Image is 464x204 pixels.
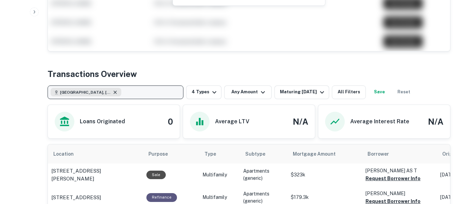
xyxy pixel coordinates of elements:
p: $323k [291,171,359,178]
h4: 0 [168,115,173,128]
button: [GEOGRAPHIC_DATA], [GEOGRAPHIC_DATA], [GEOGRAPHIC_DATA] [48,85,183,99]
p: [STREET_ADDRESS] [51,193,101,202]
button: Reset [393,85,415,99]
th: Type [199,144,240,163]
span: Type [204,150,216,158]
h4: N/A [293,115,308,128]
a: [STREET_ADDRESS][PERSON_NAME] [51,167,140,183]
span: Location [53,150,83,158]
th: Location [48,144,143,163]
p: [PERSON_NAME] [365,190,433,197]
h4: N/A [428,115,443,128]
button: Any Amount [224,85,272,99]
h6: Average LTV [215,117,249,126]
h6: Average Interest Rate [350,117,409,126]
span: Subtype [245,150,265,158]
div: Maturing [DATE] [280,88,326,96]
button: Request Borrower Info [365,174,421,183]
button: All Filters [332,85,366,99]
button: Maturing [DATE] [274,85,329,99]
div: Sale [146,171,166,179]
p: Apartments (generic) [243,168,284,182]
span: Purpose [148,150,177,158]
p: Multifamily [202,194,236,201]
p: Multifamily [202,171,236,178]
span: [GEOGRAPHIC_DATA], [GEOGRAPHIC_DATA], [GEOGRAPHIC_DATA] [60,89,111,95]
p: $179.3k [291,194,359,201]
button: 4 Types [186,85,221,99]
button: Save your search to get updates of matches that match your search criteria. [369,85,390,99]
a: [STREET_ADDRESS] [51,193,140,202]
iframe: Chat Widget [430,150,464,182]
span: Borrower [368,150,389,158]
h6: Loans Originated [80,117,125,126]
h4: Transactions Overview [48,68,137,80]
th: Subtype [240,144,287,163]
th: Purpose [143,144,199,163]
span: Mortgage Amount [293,150,344,158]
th: Borrower [362,144,437,163]
th: Mortgage Amount [287,144,362,163]
p: [PERSON_NAME] AS T [365,167,433,174]
div: This loan purpose was for refinancing [146,193,177,202]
